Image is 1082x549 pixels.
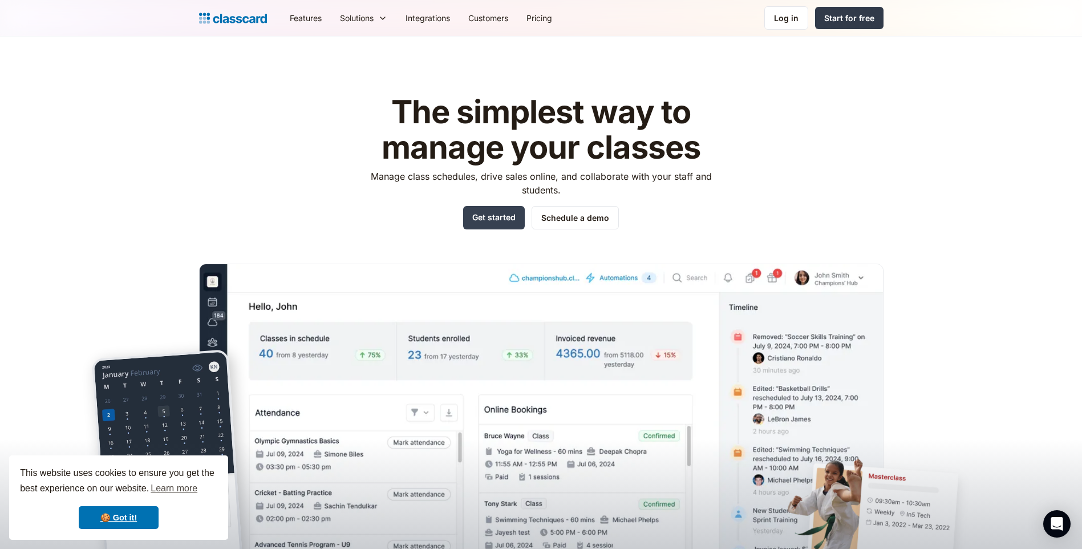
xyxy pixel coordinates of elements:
div: Log in [774,12,799,24]
div: Start for free [824,12,874,24]
h1: The simplest way to manage your classes [360,95,722,165]
div: Solutions [340,12,374,24]
div: cookieconsent [9,455,228,540]
a: Get started [463,206,525,229]
p: Manage class schedules, drive sales online, and collaborate with your staff and students. [360,169,722,197]
a: dismiss cookie message [79,506,159,529]
a: learn more about cookies [149,480,199,497]
a: Customers [459,5,517,31]
div: Open Intercom Messenger [1043,510,1071,538]
a: Integrations [396,5,459,31]
a: Features [281,5,331,31]
span: This website uses cookies to ensure you get the best experience on our website. [20,466,217,497]
a: home [199,10,267,26]
div: Solutions [331,5,396,31]
a: Schedule a demo [532,206,619,229]
a: Pricing [517,5,561,31]
a: Log in [764,6,808,30]
a: Start for free [815,7,884,29]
